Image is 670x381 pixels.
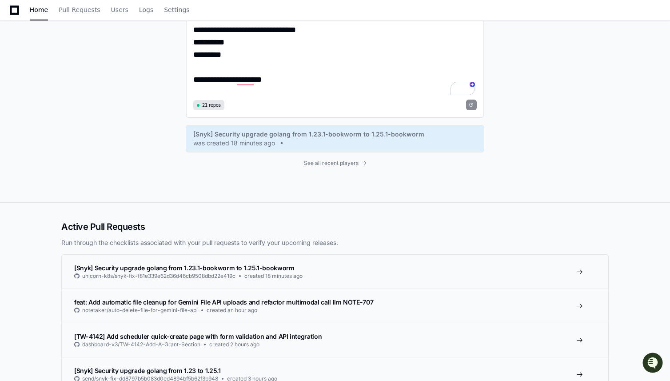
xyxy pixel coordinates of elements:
[202,102,221,108] span: 21 repos
[82,341,200,348] span: dashboard-v3/TW-4142-Add-A-Grant-Section
[207,307,257,314] span: created an hour ago
[304,160,359,167] span: See all recent players
[30,66,146,75] div: Start new chat
[193,130,477,148] a: [Snyk] Security upgrade golang from 1.23.1-bookworm to 1.25.1-bookwormwas created 18 minutes ago
[74,333,322,340] span: [TW-4142] Add scheduler quick-create page with form validation and API integration
[82,273,235,280] span: unicorn-k8s/snyk-fix-f81e339e62d36d46cb9508dbd22e419c
[61,221,609,233] h2: Active Pull Requests
[9,66,25,82] img: 1756235613930-3d25f9e4-fa56-45dd-b3ad-e072dfbd1548
[74,367,221,374] span: [Snyk] Security upgrade golang from 1.23 to 1.25.1
[30,7,48,12] span: Home
[642,352,666,376] iframe: Open customer support
[164,7,189,12] span: Settings
[139,7,153,12] span: Logs
[244,273,303,280] span: created 18 minutes ago
[62,289,608,323] a: feat: Add automatic file cleanup for Gemini File API uploads and refactor multimodal call llm NOT...
[88,93,108,100] span: Pylon
[9,9,27,27] img: PlayerZero
[30,75,112,82] div: We're available if you need us!
[186,160,484,167] a: See all recent players
[59,7,100,12] span: Pull Requests
[82,307,198,314] span: notetaker/auto-delete-file-for-gemini-file-api
[111,7,128,12] span: Users
[63,93,108,100] a: Powered byPylon
[209,341,259,348] span: created 2 hours ago
[62,255,608,289] a: [Snyk] Security upgrade golang from 1.23.1-bookworm to 1.25.1-bookwormunicorn-k8s/snyk-fix-f81e33...
[193,139,275,148] span: was created 18 minutes ago
[151,69,162,80] button: Start new chat
[74,264,295,272] span: [Snyk] Security upgrade golang from 1.23.1-bookworm to 1.25.1-bookworm
[74,298,373,306] span: feat: Add automatic file cleanup for Gemini File API uploads and refactor multimodal call llm NOT...
[193,130,424,139] span: [Snyk] Security upgrade golang from 1.23.1-bookworm to 1.25.1-bookworm
[61,238,609,247] p: Run through the checklists associated with your pull requests to verify your upcoming releases.
[62,323,608,357] a: [TW-4142] Add scheduler quick-create page with form validation and API integrationdashboard-v3/TW...
[9,36,162,50] div: Welcome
